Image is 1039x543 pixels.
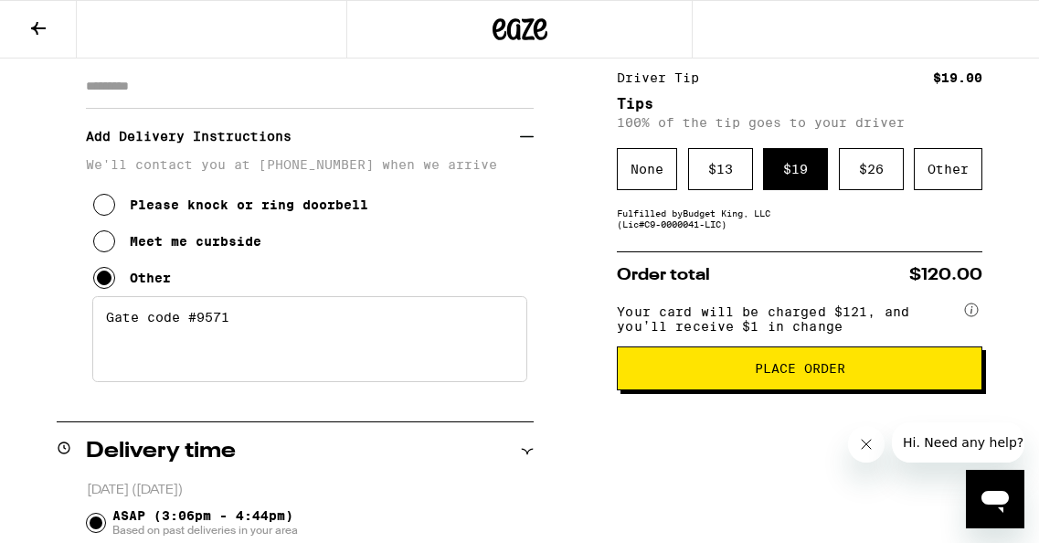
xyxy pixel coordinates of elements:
p: 100% of the tip goes to your driver [617,115,982,130]
div: Fulfilled by Budget King, LLC (Lic# C9-0000041-LIC ) [617,208,982,229]
div: $ 13 [688,148,753,190]
span: $120.00 [909,267,982,283]
div: $19.00 [933,71,982,84]
p: [DATE] ([DATE]) [87,482,534,499]
button: Other [93,260,171,296]
iframe: Close message [848,426,885,463]
div: Meet me curbside [130,234,261,249]
iframe: Button to launch messaging window [966,470,1024,528]
span: Based on past deliveries in your area [112,523,298,538]
span: Place Order [755,362,845,375]
span: Order total [617,267,710,283]
iframe: Message from company [892,422,1024,463]
h2: Delivery time [86,441,236,463]
div: $ 26 [839,148,904,190]
span: Your card will be charged $121, and you’ll receive $1 in change [617,298,960,334]
h3: Add Delivery Instructions [86,115,520,157]
div: None [617,148,677,190]
button: Place Order [617,346,982,390]
span: ASAP (3:06pm - 4:44pm) [112,508,298,538]
div: $ 19 [763,148,828,190]
button: Please knock or ring doorbell [93,186,368,223]
p: We'll contact you at [PHONE_NUMBER] when we arrive [86,157,534,172]
h5: Tips [617,97,982,112]
div: Other [914,148,982,190]
div: Other [130,271,171,285]
div: Please knock or ring doorbell [130,197,368,212]
button: Meet me curbside [93,223,261,260]
div: Driver Tip [617,71,712,84]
